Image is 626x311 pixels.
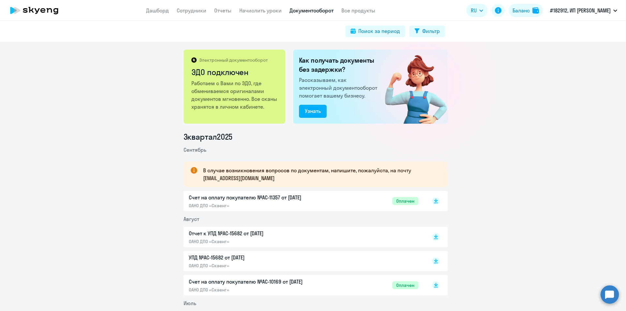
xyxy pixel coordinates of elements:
[191,67,278,77] h2: ЭДО подключен
[239,7,282,14] a: Начислить уроки
[199,57,268,63] p: Электронный документооборот
[146,7,169,14] a: Дашборд
[358,27,400,35] div: Поиск за период
[299,76,380,100] p: Рассказываем, как электронный документооборот помогает вашему бизнесу.
[299,105,327,118] button: Узнать
[189,278,326,286] p: Счет на оплату покупателю №AC-10169 от [DATE]
[513,7,530,14] div: Баланс
[392,281,418,289] span: Оплачен
[471,7,477,14] span: RU
[177,7,206,14] a: Сотрудники
[409,25,445,37] button: Фильтр
[345,25,405,37] button: Поиск за период
[290,7,334,14] a: Документооборот
[341,7,375,14] a: Все продукты
[189,239,326,244] p: ОАНО ДПО «Скаенг»
[299,56,380,74] h2: Как получать документы без задержки?
[203,166,436,182] p: В случае возникновения вопросов по документам, напишите, пожалуйста, на почту [EMAIL_ADDRESS][DOM...
[547,3,620,18] button: #182912, ИП [PERSON_NAME]
[509,4,543,17] button: Балансbalance
[189,287,326,293] p: ОАНО ДПО «Скаенг»
[184,216,199,222] span: Август
[189,263,326,269] p: ОАНО ДПО «Скаенг»
[189,254,326,261] p: УПД №AC-15682 от [DATE]
[374,50,448,124] img: connected
[189,229,326,237] p: Отчет к УПД №AC-15682 от [DATE]
[184,147,206,153] span: Сентябрь
[466,4,488,17] button: RU
[189,254,418,269] a: УПД №AC-15682 от [DATE]ОАНО ДПО «Скаенг»
[392,197,418,205] span: Оплачен
[189,203,326,209] p: ОАНО ДПО «Скаенг»
[184,300,196,306] span: Июль
[189,194,326,201] p: Счет на оплату покупателю №AC-11357 от [DATE]
[189,278,418,293] a: Счет на оплату покупателю №AC-10169 от [DATE]ОАНО ДПО «Скаенг»Оплачен
[191,79,278,111] p: Работаем с Вами по ЭДО, где обмениваемся оригиналами документов мгновенно. Все сканы хранятся в л...
[532,7,539,14] img: balance
[550,7,611,14] p: #182912, ИП [PERSON_NAME]
[305,107,321,115] div: Узнать
[422,27,440,35] div: Фильтр
[189,229,418,244] a: Отчет к УПД №AC-15682 от [DATE]ОАНО ДПО «Скаенг»
[184,132,448,142] li: 3 квартал 2025
[189,194,418,209] a: Счет на оплату покупателю №AC-11357 от [DATE]ОАНО ДПО «Скаенг»Оплачен
[214,7,231,14] a: Отчеты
